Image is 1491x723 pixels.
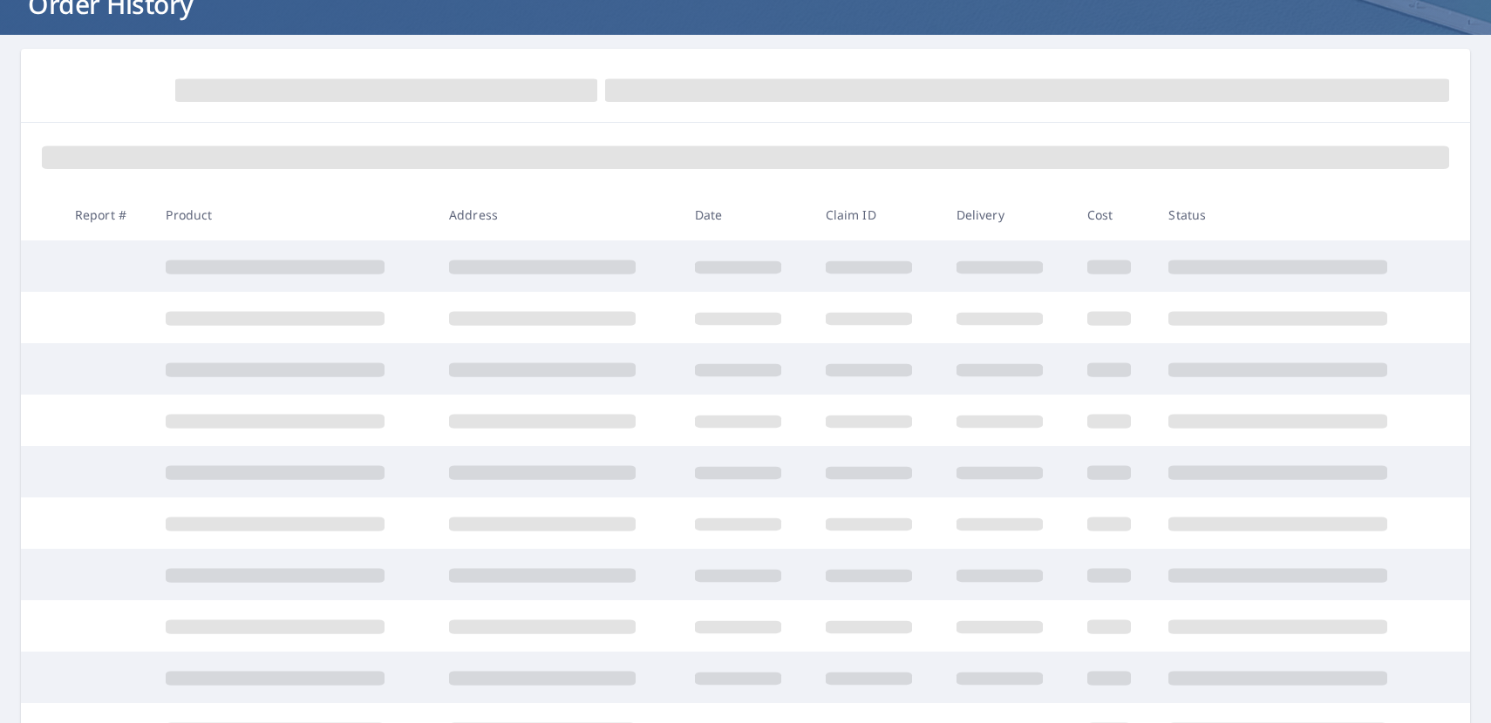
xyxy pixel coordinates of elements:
[61,189,153,240] th: Report #
[943,189,1073,240] th: Delivery
[152,189,435,240] th: Product
[812,189,943,240] th: Claim ID
[1154,189,1438,240] th: Status
[435,189,681,240] th: Address
[1073,189,1155,240] th: Cost
[681,189,812,240] th: Date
